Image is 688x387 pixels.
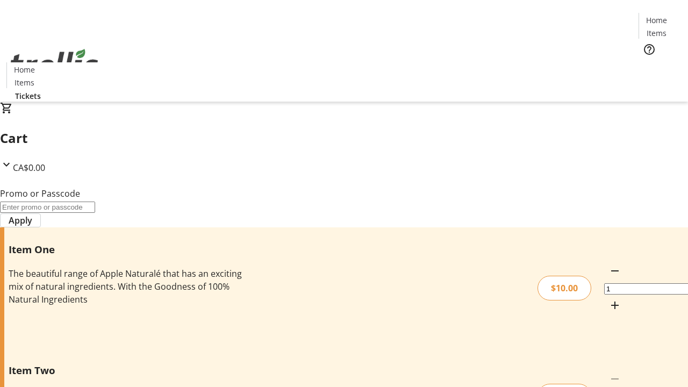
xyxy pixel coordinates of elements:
[647,62,673,74] span: Tickets
[6,90,49,102] a: Tickets
[15,90,41,102] span: Tickets
[639,27,673,39] a: Items
[604,295,626,316] button: Increment by one
[604,260,626,282] button: Decrement by one
[6,37,102,91] img: Orient E2E Organization mbGOeGc8dg's Logo
[537,276,591,300] div: $10.00
[14,64,35,75] span: Home
[639,39,660,60] button: Help
[9,242,243,257] h3: Item One
[7,77,41,88] a: Items
[9,363,243,378] h3: Item Two
[639,15,673,26] a: Home
[646,15,667,26] span: Home
[9,214,32,227] span: Apply
[13,162,45,174] span: CA$0.00
[7,64,41,75] a: Home
[15,77,34,88] span: Items
[647,27,666,39] span: Items
[639,62,682,74] a: Tickets
[9,267,243,306] div: The beautiful range of Apple Naturalé that has an exciting mix of natural ingredients. With the G...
